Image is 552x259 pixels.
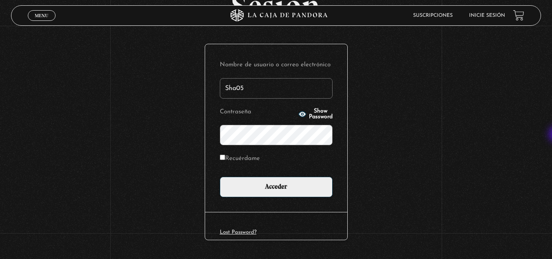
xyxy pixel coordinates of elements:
span: Menu [35,13,48,18]
a: Suscripciones [413,13,453,18]
button: Show Password [298,108,333,120]
label: Nombre de usuario o correo electrónico [220,59,333,72]
a: Inicie sesión [469,13,505,18]
input: Acceder [220,177,333,197]
a: View your shopping cart [513,10,524,21]
input: Recuérdame [220,155,225,160]
span: Cerrar [32,20,51,25]
label: Recuérdame [220,153,260,165]
a: Lost Password? [220,230,257,235]
label: Contraseña [220,106,296,119]
span: Show Password [309,108,333,120]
